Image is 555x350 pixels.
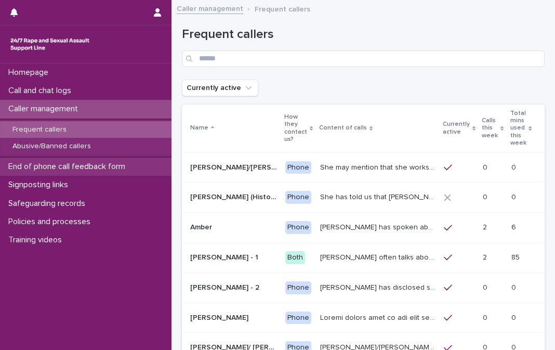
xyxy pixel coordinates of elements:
p: Homepage [4,68,57,77]
p: 0 [483,312,490,322]
p: Abusive/Banned callers [4,142,99,151]
p: Frequent callers [255,3,310,14]
p: 6 [511,221,518,232]
tr: [PERSON_NAME][PERSON_NAME] PhoneLoremi dolors amet co adi elit seddo eiu tempor in u labor et dol... [182,303,549,333]
p: Frequent callers [4,125,75,134]
tr: [PERSON_NAME] - 2[PERSON_NAME] - 2 Phone[PERSON_NAME] has disclosed she has survived two rapes, o... [182,273,549,303]
p: Call and chat logs [4,86,80,96]
p: [PERSON_NAME] - 1 [190,251,260,262]
p: Total mins used this week [510,108,526,149]
p: Policies and processes [4,217,99,227]
p: [PERSON_NAME] [190,312,250,322]
p: She has told us that Prince Andrew was involved with her abuse. Men from Hollywood (or 'Hollywood... [320,191,438,202]
p: Amber [190,221,214,232]
p: How they contact us? [284,111,307,146]
p: Alison (Historic Plan) [190,191,279,202]
p: 0 [511,312,518,322]
tr: [PERSON_NAME] (Historic Plan)[PERSON_NAME] (Historic Plan) PhoneShe has told us that [PERSON_NAME... [182,183,549,213]
p: Name [190,122,208,134]
p: 85 [511,251,521,262]
a: Caller management [177,2,243,14]
p: 0 [483,161,490,172]
p: Training videos [4,235,70,245]
p: End of phone call feedback form [4,162,134,172]
p: 0 [483,281,490,292]
p: Content of calls [319,122,367,134]
tr: AmberAmber Phone[PERSON_NAME] has spoken about multiple experiences of [MEDICAL_DATA]. [PERSON_NA... [182,213,549,243]
p: [PERSON_NAME] - 2 [190,281,261,292]
button: Currently active [182,80,258,96]
p: Andrew shared that he has been raped and beaten by a group of men in or near his home twice withi... [320,312,438,322]
tr: [PERSON_NAME]/[PERSON_NAME] (Anon/'I don't know'/'I can't remember')[PERSON_NAME]/[PERSON_NAME] (... [182,152,549,183]
div: Phone [285,161,311,174]
p: 2 [483,251,489,262]
div: Phone [285,312,311,325]
p: 2 [483,221,489,232]
p: 0 [511,161,518,172]
tr: [PERSON_NAME] - 1[PERSON_NAME] - 1 Both[PERSON_NAME] often talks about being raped a night before... [182,242,549,273]
input: Search [182,50,545,67]
div: Both [285,251,305,264]
p: 0 [511,281,518,292]
p: Amber has spoken about multiple experiences of sexual abuse. Amber told us she is now 18 (as of 0... [320,221,438,232]
img: rhQMoQhaT3yELyF149Cw [8,34,91,55]
p: Amy often talks about being raped a night before or 2 weeks ago or a month ago. She also makes re... [320,251,438,262]
div: Phone [285,191,311,204]
p: She may mention that she works as a Nanny, looking after two children. Abbie / Emily has let us k... [320,161,438,172]
h1: Frequent callers [182,27,545,42]
div: Phone [285,221,311,234]
p: Amy has disclosed she has survived two rapes, one in the UK and the other in Australia in 2013. S... [320,281,438,292]
p: Abbie/Emily (Anon/'I don't know'/'I can't remember') [190,161,279,172]
p: 0 [511,191,518,202]
p: Currently active [443,119,470,138]
p: 0 [483,191,490,202]
p: Safeguarding records [4,199,94,209]
div: Phone [285,281,311,294]
p: Calls this week [482,115,498,141]
p: Caller management [4,104,86,114]
p: Signposting links [4,180,76,190]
